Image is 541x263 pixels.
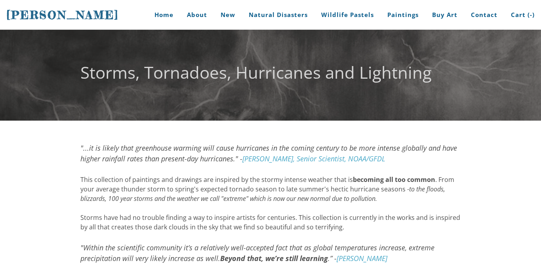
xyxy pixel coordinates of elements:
strong: becoming all too common [353,175,435,184]
font: "...it is likely that greenhouse warming will cause hurricanes in the coming century to be more i... [80,143,457,163]
a: [PERSON_NAME], Senior Scientist, NOAA/GFDL [242,154,385,163]
font: Storms, Tornadoes, Hurricanes and Lightning [80,61,432,83]
strong: Beyond that, we’re still learning [220,254,328,263]
span: [PERSON_NAME] [6,8,119,22]
div: This collection of paintings and drawings are inspired by the stormy intense weather that is . Fr... [80,175,461,232]
font: "Within the scientific community it’s a relatively well-accepted fact that as global temperatures... [80,243,434,263]
span: - [530,11,532,19]
a: [PERSON_NAME] [337,254,387,263]
a: [PERSON_NAME] [6,8,119,23]
em: to the floods, blizzards, 100 year storms and the weather we call "extreme" which is now our new ... [80,185,445,203]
